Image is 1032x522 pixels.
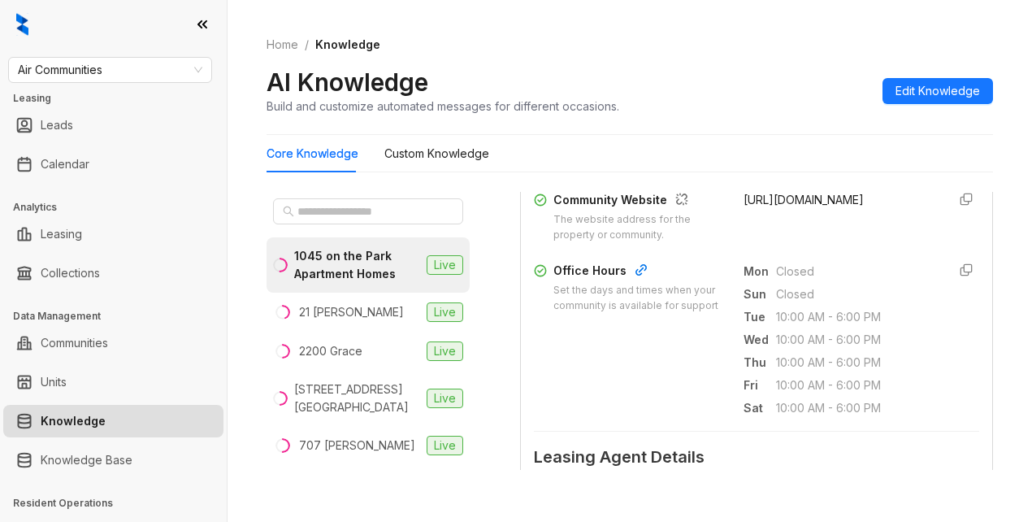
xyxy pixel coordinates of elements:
span: 10:00 AM - 6:00 PM [776,399,934,417]
a: Home [263,36,301,54]
span: Edit Knowledge [895,82,980,100]
div: The website address for the property or community. [553,212,724,243]
span: Tue [744,308,776,326]
div: Core Knowledge [267,145,358,163]
span: Wed [744,331,776,349]
span: Leasing Agent Details [534,445,979,470]
li: Knowledge Base [3,444,223,476]
a: Collections [41,257,100,289]
span: Live [427,341,463,361]
span: Mon [744,263,776,281]
div: Community Website [553,191,724,212]
span: 10:00 AM - 6:00 PM [776,331,934,349]
a: Knowledge [41,405,106,437]
li: Leads [3,109,223,141]
span: 10:00 AM - 6:00 PM [776,376,934,394]
span: search [283,206,294,217]
div: Office Hours [553,262,724,283]
h3: Analytics [13,200,227,215]
h2: AI Knowledge [267,67,428,98]
li: Communities [3,327,223,359]
li: Collections [3,257,223,289]
span: 10:00 AM - 6:00 PM [776,354,934,372]
a: Communities [41,327,108,359]
img: logo [16,13,28,36]
li: Knowledge [3,405,223,437]
div: Custom Knowledge [384,145,489,163]
li: / [305,36,309,54]
div: Build and customize automated messages for different occasions. [267,98,619,115]
h3: Resident Operations [13,496,227,511]
span: Thu [744,354,776,372]
li: Calendar [3,148,223,181]
button: Edit Knowledge [882,78,993,104]
div: 707 [PERSON_NAME] [299,437,415,455]
span: Live [427,389,463,408]
div: [STREET_ADDRESS][GEOGRAPHIC_DATA] [294,381,420,416]
a: Calendar [41,148,89,181]
span: Live [427,302,463,322]
div: Set the days and times when your community is available for support [553,283,724,314]
span: Closed [776,263,934,281]
div: 1045 on the Park Apartment Homes [294,247,420,283]
span: Live [427,436,463,455]
span: Air Communities [18,58,202,82]
a: Leads [41,109,73,141]
span: 10:00 AM - 6:00 PM [776,308,934,326]
a: Knowledge Base [41,444,132,476]
span: Sun [744,285,776,303]
span: Live [427,255,463,275]
span: [URL][DOMAIN_NAME] [744,193,864,207]
h3: Data Management [13,309,227,324]
span: Sat [744,399,776,417]
span: Knowledge [315,37,380,51]
h3: Leasing [13,91,227,106]
div: 2200 Grace [299,342,362,360]
div: 21 [PERSON_NAME] [299,303,404,321]
li: Units [3,366,223,398]
span: Closed [776,285,934,303]
li: Leasing [3,218,223,250]
a: Units [41,366,67,398]
a: Leasing [41,218,82,250]
span: Fri [744,376,776,394]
